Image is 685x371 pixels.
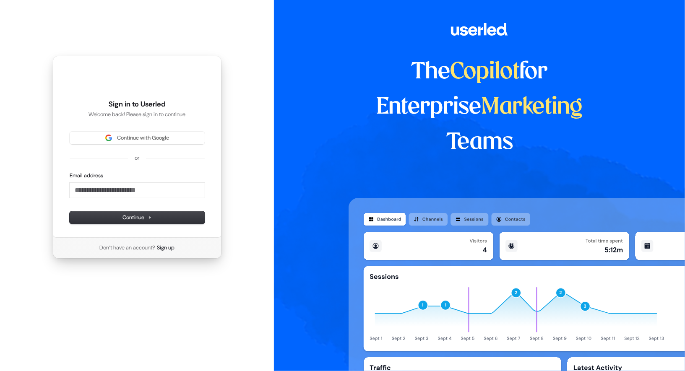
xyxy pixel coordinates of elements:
h1: The for Enterprise Teams [349,54,611,160]
span: Marketing [482,96,583,118]
label: Email address [70,172,103,179]
span: Continue with Google [117,134,169,142]
p: Welcome back! Please sign in to continue [70,111,205,118]
span: Don’t have an account? [99,244,155,252]
a: Sign up [157,244,175,252]
button: Continue [70,211,205,224]
span: Copilot [451,61,520,83]
h1: Sign in to Userled [70,99,205,109]
span: Continue [122,214,152,221]
p: or [135,154,139,162]
button: Sign in with GoogleContinue with Google [70,132,205,144]
img: Sign in with Google [105,135,112,141]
